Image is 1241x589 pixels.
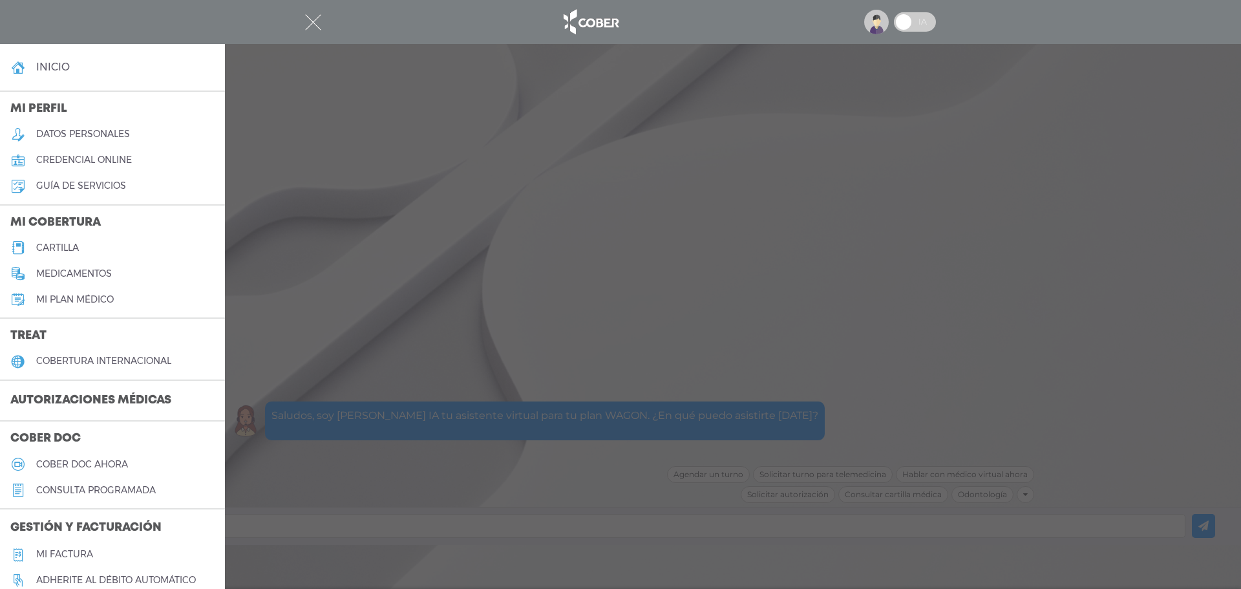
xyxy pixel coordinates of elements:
h5: Cober doc ahora [36,459,128,470]
h5: Mi factura [36,549,93,560]
img: Cober_menu-close-white.svg [305,14,321,30]
img: profile-placeholder.svg [864,10,889,34]
img: logo_cober_home-white.png [557,6,624,37]
h5: guía de servicios [36,180,126,191]
h5: datos personales [36,129,130,140]
h5: credencial online [36,155,132,166]
h4: inicio [36,61,70,73]
h5: medicamentos [36,268,112,279]
h5: consulta programada [36,485,156,496]
h5: cobertura internacional [36,356,171,367]
h5: Adherite al débito automático [36,575,196,586]
h5: Mi plan médico [36,294,114,305]
h5: cartilla [36,242,79,253]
